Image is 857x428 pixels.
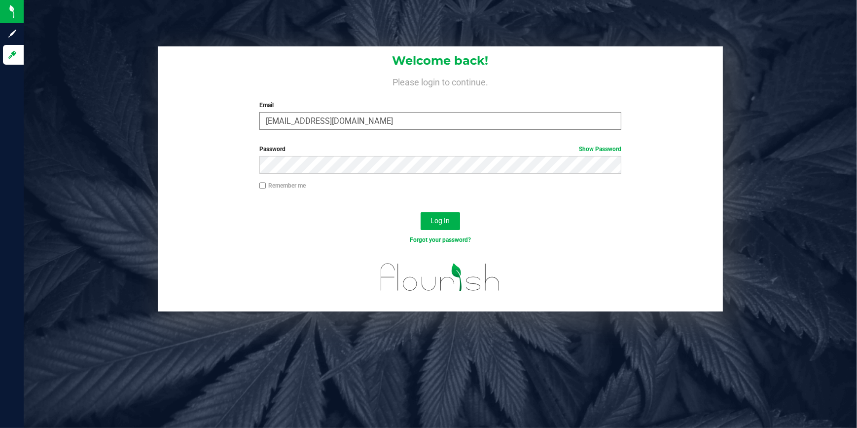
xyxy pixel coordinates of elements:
[430,217,450,225] span: Log In
[259,101,621,110] label: Email
[421,212,460,230] button: Log In
[7,50,17,60] inline-svg: Log in
[370,255,511,300] img: flourish_logo.svg
[259,182,266,189] input: Remember me
[579,146,621,153] a: Show Password
[259,146,286,153] span: Password
[158,54,723,67] h1: Welcome back!
[410,236,471,243] a: Forgot your password?
[158,75,723,87] h4: Please login to continue.
[7,29,17,39] inline-svg: Sign up
[259,181,306,190] label: Remember me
